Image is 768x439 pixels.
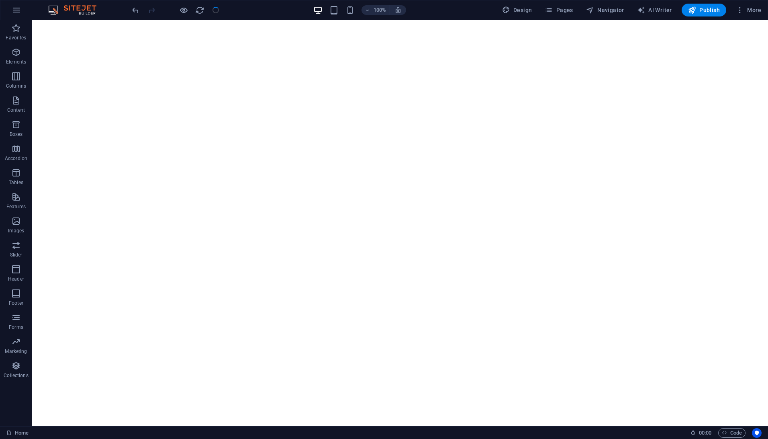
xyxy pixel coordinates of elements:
i: On resize automatically adjust zoom level to fit chosen device. [394,6,402,14]
span: Code [722,428,742,438]
span: Publish [688,6,720,14]
p: Collections [4,372,28,379]
p: Slider [10,252,22,258]
button: Navigator [583,4,627,16]
button: undo [131,5,140,15]
button: Code [718,428,746,438]
h6: 100% [374,5,386,15]
i: Undo: Change colors (Ctrl+Z) [131,6,140,15]
span: Navigator [586,6,624,14]
p: Features [6,203,26,210]
span: Design [502,6,532,14]
img: Editor Logo [46,5,106,15]
p: Accordion [5,155,27,162]
p: Elements [6,59,27,65]
button: AI Writer [634,4,675,16]
p: Columns [6,83,26,89]
p: Header [8,276,24,282]
p: Content [7,107,25,113]
button: Design [499,4,535,16]
p: Forms [9,324,23,330]
h6: Session time [690,428,712,438]
button: Click here to leave preview mode and continue editing [179,5,188,15]
p: Favorites [6,35,26,41]
button: 100% [362,5,390,15]
button: reload [195,5,204,15]
button: Pages [541,4,576,16]
p: Footer [9,300,23,306]
div: Design (Ctrl+Alt+Y) [499,4,535,16]
p: Marketing [5,348,27,355]
i: Reload page [195,6,204,15]
a: Click to cancel selection. Double-click to open Pages [6,428,29,438]
button: More [733,4,764,16]
span: : [705,430,706,436]
p: Tables [9,179,23,186]
span: More [736,6,761,14]
button: Usercentrics [752,428,762,438]
span: Pages [545,6,573,14]
span: 00 00 [699,428,711,438]
button: Publish [682,4,726,16]
p: Images [8,228,25,234]
p: Boxes [10,131,23,137]
span: AI Writer [637,6,672,14]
